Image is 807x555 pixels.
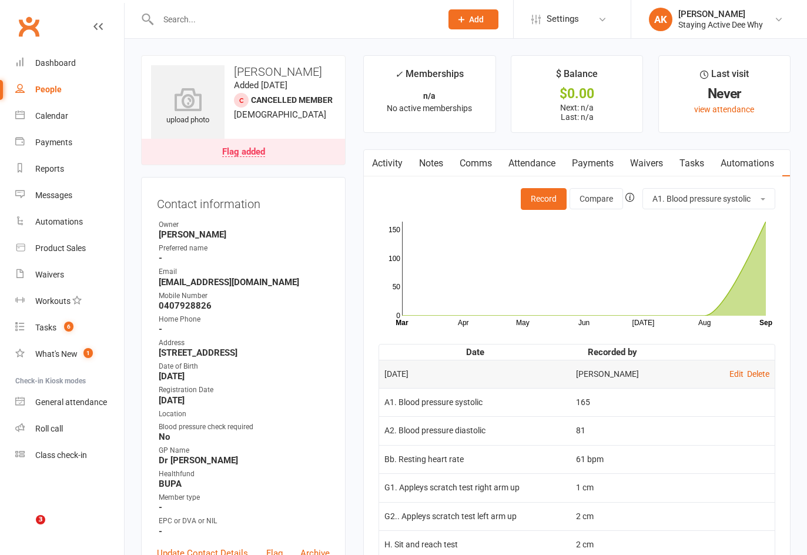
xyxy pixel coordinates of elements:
[35,217,83,226] div: Automations
[234,109,326,120] span: [DEMOGRAPHIC_DATA]
[159,243,330,254] div: Preferred name
[15,103,124,129] a: Calendar
[83,348,93,358] span: 1
[35,270,64,279] div: Waivers
[159,277,330,287] strong: [EMAIL_ADDRESS][DOMAIN_NAME]
[159,347,330,358] strong: [STREET_ADDRESS]
[159,324,330,335] strong: -
[15,129,124,156] a: Payments
[387,103,472,113] span: No active memberships
[700,66,749,88] div: Last visit
[15,209,124,235] a: Automations
[159,266,330,277] div: Email
[15,416,124,442] a: Roll call
[157,193,330,210] h3: Contact information
[159,526,330,537] strong: -
[35,296,71,306] div: Workouts
[571,445,654,473] td: 61 bpm
[395,69,403,80] i: ✓
[35,85,62,94] div: People
[522,88,632,100] div: $0.00
[35,397,107,407] div: General attendance
[15,389,124,416] a: General attendance kiosk mode
[564,150,622,177] a: Payments
[500,150,564,177] a: Attendance
[571,345,654,360] th: Recorded by
[155,11,433,28] input: Search...
[35,243,86,253] div: Product Sales
[522,103,632,122] p: Next: n/a Last: n/a
[571,388,654,416] td: 165
[159,361,330,372] div: Date of Birth
[729,369,744,379] a: Edit
[649,8,672,31] div: AK
[571,416,654,444] td: 81
[379,502,571,530] td: G2.. Appleys scratch test left arm up
[159,371,330,382] strong: [DATE]
[622,150,671,177] a: Waivers
[251,95,333,105] span: Cancelled member
[571,360,654,388] td: [PERSON_NAME]
[15,76,124,103] a: People
[451,150,500,177] a: Comms
[712,150,782,177] a: Automations
[35,190,72,200] div: Messages
[159,445,330,456] div: GP Name
[15,50,124,76] a: Dashboard
[159,469,330,480] div: Healthfund
[159,422,330,433] div: Blood pressure check required
[159,290,330,302] div: Mobile Number
[15,442,124,469] a: Class kiosk mode
[222,148,265,157] div: Flag added
[570,188,623,209] button: Compare
[379,473,571,501] td: G1. Appleys scratch test right arm up
[159,395,330,406] strong: [DATE]
[12,515,40,543] iframe: Intercom live chat
[571,502,654,530] td: 2 cm
[159,253,330,263] strong: -
[15,156,124,182] a: Reports
[159,516,330,527] div: EPC or DVA or NIL
[571,473,654,501] td: 1 cm
[151,88,225,126] div: upload photo
[159,479,330,489] strong: BUPA
[64,322,73,332] span: 6
[364,150,411,177] a: Activity
[642,188,775,209] button: A1. Blood pressure systolic
[151,65,336,78] h3: [PERSON_NAME]
[35,138,72,147] div: Payments
[521,188,567,209] button: Record
[35,164,64,173] div: Reports
[379,345,571,360] th: Date
[15,288,124,315] a: Workouts
[652,194,751,203] span: A1. Blood pressure systolic
[159,229,330,240] strong: [PERSON_NAME]
[159,219,330,230] div: Owner
[379,445,571,473] td: Bb. Resting heart rate
[669,88,779,100] div: Never
[694,105,754,114] a: view attendance
[15,315,124,341] a: Tasks 6
[159,432,330,442] strong: No
[15,341,124,367] a: What's New1
[15,235,124,262] a: Product Sales
[35,111,68,121] div: Calendar
[35,58,76,68] div: Dashboard
[159,492,330,503] div: Member type
[671,150,712,177] a: Tasks
[35,424,63,433] div: Roll call
[159,337,330,349] div: Address
[159,502,330,513] strong: -
[35,323,56,332] div: Tasks
[384,370,565,379] div: [DATE]
[678,9,763,19] div: [PERSON_NAME]
[411,150,451,177] a: Notes
[159,300,330,311] strong: 0407928826
[35,450,87,460] div: Class check-in
[678,19,763,30] div: Staying Active Dee Why
[36,515,45,524] span: 3
[15,182,124,209] a: Messages
[159,455,330,466] strong: Dr [PERSON_NAME]
[159,385,330,396] div: Registration Date
[35,349,78,359] div: What's New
